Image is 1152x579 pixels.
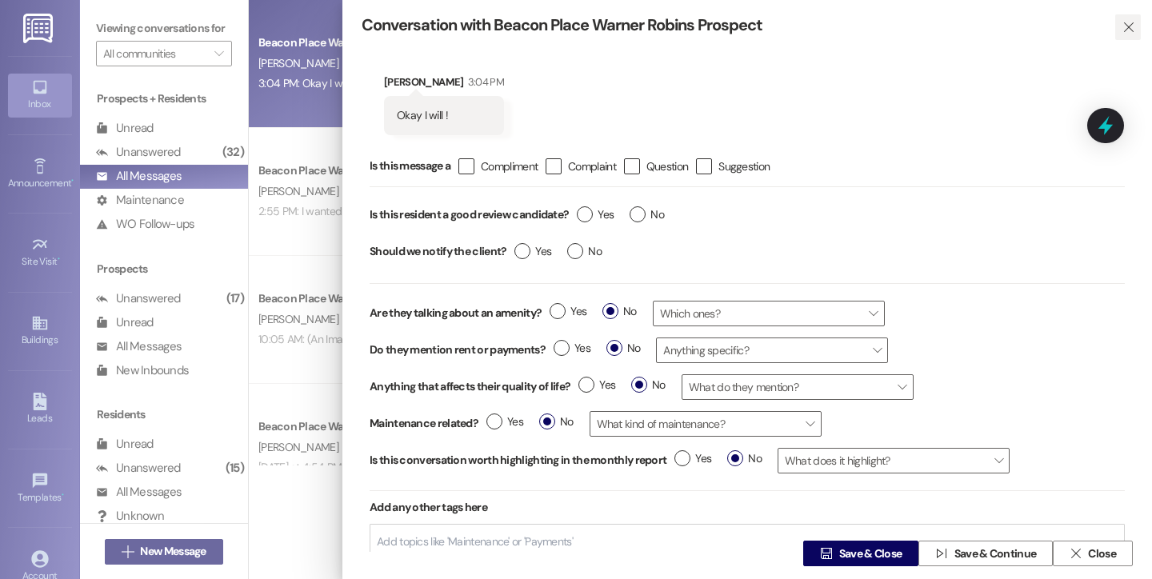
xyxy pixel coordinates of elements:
span: Close [1088,545,1116,562]
span: No [602,303,637,320]
span: Yes [486,413,523,430]
span: Compliment [481,158,538,174]
span: Yes [554,340,590,357]
span: Yes [577,206,614,223]
span: Yes [578,377,615,393]
i:  [1070,547,1082,560]
span: Save & Close [839,545,902,562]
div: 3:04 PM [464,74,504,90]
span: No [727,450,762,467]
span: No [539,413,574,430]
div: Okay I will ! [397,107,448,124]
span: What does it highlight? [778,448,1010,473]
label: Is this conversation worth highlighting in the monthly report [370,452,666,469]
div: Conversation with Beacon Place Warner Robins Prospect [362,14,1096,36]
span: Which ones? [653,301,885,326]
div: Add any other tags here [370,491,1125,524]
span: Question [646,158,688,174]
button: Save & Close [803,541,918,566]
div: [PERSON_NAME] [384,74,504,96]
i:  [1122,21,1134,34]
span: Anything specific? [656,337,888,363]
span: Suggestion [718,158,770,174]
span: Yes [550,303,586,320]
i:  [935,547,947,560]
label: Is this resident a good review candidate? [370,202,569,227]
label: Should we notify the client? [370,239,506,264]
span: No [631,377,666,393]
label: Anything that affects their quality of life? [370,378,570,395]
span: No [630,206,664,223]
label: Maintenance related? [370,415,478,432]
span: No [567,243,602,260]
span: What do they mention? [682,374,914,400]
span: No [606,340,641,357]
span: Yes [674,450,711,467]
label: Are they talking about an amenity? [370,305,542,321]
button: Save & Continue [918,541,1053,566]
label: Do they mention rent or payments? [370,341,546,358]
span: Is this message a [370,158,450,174]
span: Save & Continue [954,545,1037,562]
span: What kind of maintenance? [590,411,822,437]
button: Close [1053,541,1133,566]
i:  [820,547,832,560]
span: Complaint [568,158,616,174]
span: Yes [514,243,551,260]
